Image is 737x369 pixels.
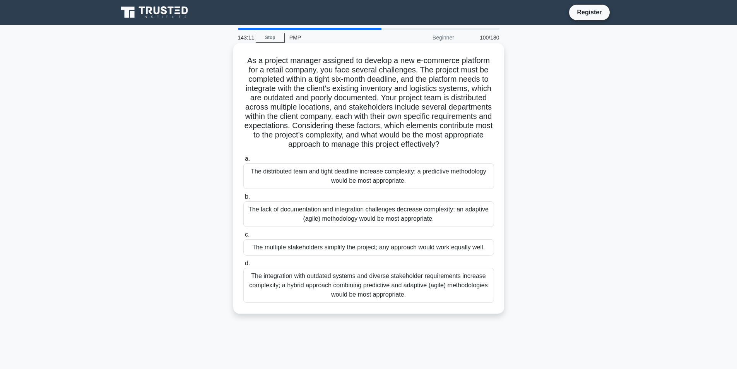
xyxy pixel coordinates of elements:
[243,163,494,189] div: The distributed team and tight deadline increase complexity; a predictive methodology would be mo...
[245,231,250,238] span: c.
[245,260,250,266] span: d.
[243,56,495,149] h5: As a project manager assigned to develop a new e-commerce platform for a retail company, you face...
[459,30,504,45] div: 100/180
[233,30,256,45] div: 143:11
[572,7,606,17] a: Register
[245,155,250,162] span: a.
[243,201,494,227] div: The lack of documentation and integration challenges decrease complexity; an adaptive (agile) met...
[243,239,494,256] div: The multiple stakeholders simplify the project; any approach would work equally well.
[256,33,285,43] a: Stop
[391,30,459,45] div: Beginner
[245,193,250,200] span: b.
[285,30,391,45] div: PMP
[243,268,494,303] div: The integration with outdated systems and diverse stakeholder requirements increase complexity; a...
